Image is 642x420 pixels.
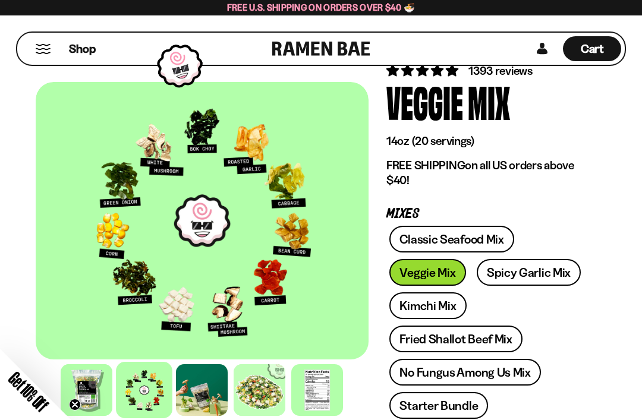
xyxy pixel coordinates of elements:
p: on all US orders above $40! [386,158,588,188]
span: Cart [581,42,604,56]
span: Get 10% Off [5,368,52,415]
div: Veggie [386,79,463,124]
a: Classic Seafood Mix [389,226,514,252]
a: Kimchi Mix [389,292,466,319]
button: Mobile Menu Trigger [35,44,51,54]
a: Shop [69,36,96,61]
a: Cart [563,33,621,65]
p: Mixes [386,209,588,220]
a: No Fungus Among Us Mix [389,359,540,386]
a: Starter Bundle [389,392,488,419]
div: Mix [468,79,510,124]
button: Close teaser [69,399,81,410]
a: Spicy Garlic Mix [477,259,581,286]
strong: FREE SHIPPING [386,158,465,172]
span: Shop [69,41,96,57]
a: Fried Shallot Beef Mix [389,326,522,352]
p: 14oz (20 servings) [386,134,588,149]
span: Free U.S. Shipping on Orders over $40 🍜 [227,2,416,13]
